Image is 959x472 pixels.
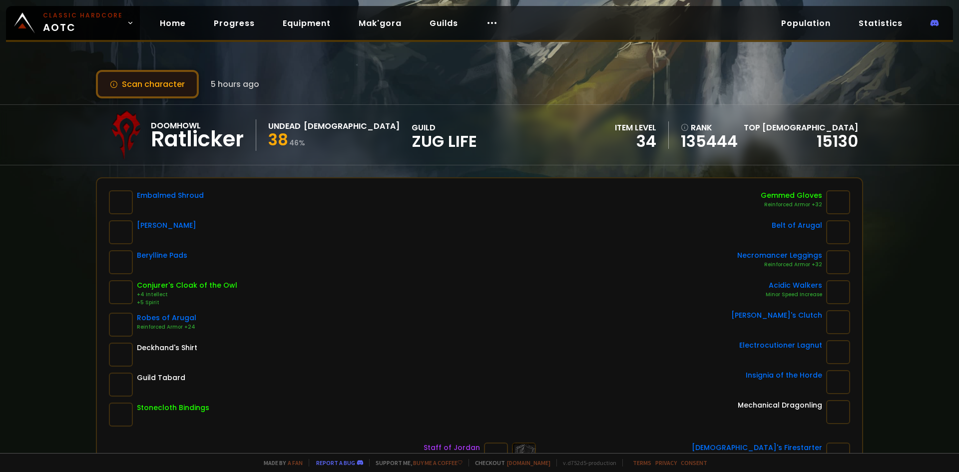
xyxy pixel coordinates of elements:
[304,120,400,132] div: [DEMOGRAPHIC_DATA]
[109,280,133,304] img: item-9847
[109,343,133,367] img: item-5107
[681,459,707,467] a: Consent
[268,120,301,132] div: Undead
[151,132,244,147] div: Ratlicker
[369,459,463,467] span: Support me,
[773,13,839,33] a: Population
[152,13,194,33] a: Home
[289,138,305,148] small: 46 %
[826,370,850,394] img: item-209621
[851,13,911,33] a: Statistics
[739,340,822,351] div: Electrocutioner Lagnut
[469,459,550,467] span: Checkout
[731,310,822,321] div: [PERSON_NAME]'s Clutch
[43,11,123,35] span: AOTC
[137,291,237,299] div: +4 Intellect
[137,220,196,231] div: [PERSON_NAME]
[316,459,355,467] a: Report a bug
[137,190,204,201] div: Embalmed Shroud
[137,343,197,353] div: Deckhand's Shirt
[556,459,616,467] span: v. d752d5 - production
[206,13,263,33] a: Progress
[826,310,850,334] img: item-6693
[817,130,858,152] a: 15130
[737,261,822,269] div: Reinforced Armor +32
[6,6,140,40] a: Classic HardcoreAOTC
[766,280,822,291] div: Acidic Walkers
[826,280,850,304] img: item-9454
[826,400,850,424] img: item-4396
[137,299,237,307] div: +5 Spirit
[151,119,244,132] div: Doomhowl
[412,121,477,149] div: guild
[655,459,677,467] a: Privacy
[766,291,822,299] div: Minor Speed Increase
[826,250,850,274] img: item-2277
[109,190,133,214] img: item-7691
[761,201,822,209] div: Reinforced Armor +32
[137,403,209,413] div: Stonecloth Bindings
[761,190,822,201] div: Gemmed Gloves
[746,370,822,381] div: Insignia of the Horde
[633,459,651,467] a: Terms
[615,134,656,149] div: 34
[211,78,259,90] span: 5 hours ago
[615,121,656,134] div: item level
[424,443,480,453] div: Staff of Jordan
[681,121,738,134] div: rank
[507,459,550,467] a: [DOMAIN_NAME]
[109,373,133,397] img: item-5976
[744,121,858,134] div: Top
[109,313,133,337] img: item-6324
[762,122,858,133] span: [DEMOGRAPHIC_DATA]
[422,13,466,33] a: Guilds
[137,313,196,323] div: Robes of Arugal
[137,373,185,383] div: Guild Tabard
[826,220,850,244] img: item-6392
[109,250,133,274] img: item-4197
[96,70,199,98] button: Scan character
[137,280,237,291] div: Conjurer's Cloak of the Owl
[737,250,822,261] div: Necromancer Leggings
[826,190,850,214] img: item-4121
[275,13,339,33] a: Equipment
[109,220,133,244] img: item-7731
[738,400,822,411] div: Mechanical Dragonling
[258,459,303,467] span: Made by
[412,134,477,149] span: Zug Life
[413,459,463,467] a: Buy me a coffee
[137,323,196,331] div: Reinforced Armor +24
[109,403,133,427] img: item-14416
[681,134,738,149] a: 135444
[826,340,850,364] img: item-9447
[351,13,410,33] a: Mak'gora
[772,220,822,231] div: Belt of Arugal
[288,459,303,467] a: a fan
[137,250,187,261] div: Berylline Pads
[43,11,123,20] small: Classic Hardcore
[268,128,288,151] span: 38
[692,443,822,453] div: [DEMOGRAPHIC_DATA]'s Firestarter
